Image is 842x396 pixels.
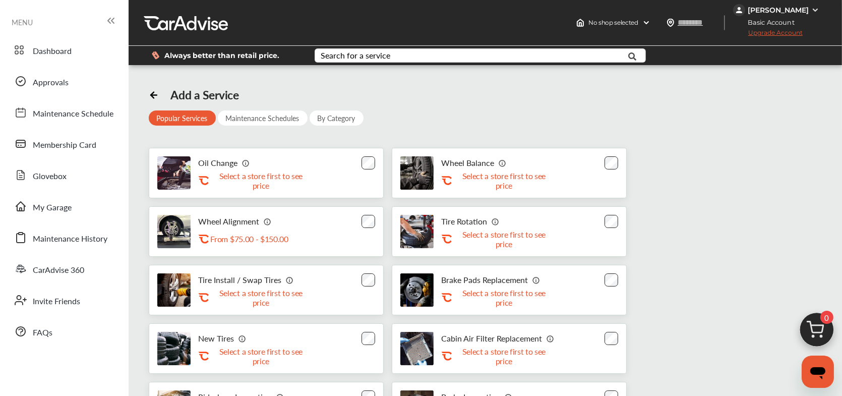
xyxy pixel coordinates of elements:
div: Maintenance Schedules [218,110,308,126]
span: Dashboard [33,45,72,58]
img: header-down-arrow.9dd2ce7d.svg [642,19,650,27]
span: Approvals [33,76,69,89]
p: Select a store first to see price [454,288,555,307]
p: Brake Pads Replacement [442,275,528,285]
img: cart_icon.3d0951e8.svg [793,308,841,357]
a: Glovebox [9,162,118,188]
img: tire-wheel-balance-thumb.jpg [400,156,434,190]
span: Basic Account [734,17,802,28]
span: No shop selected [588,19,638,27]
p: Select a store first to see price [211,288,312,307]
a: Approvals [9,68,118,94]
iframe: Button to launch messaging window [802,356,834,388]
span: Maintenance Schedule [33,107,113,121]
span: Always better than retail price. [164,52,279,59]
a: Maintenance History [9,224,118,251]
span: Membership Card [33,139,96,152]
a: CarAdvise 360 [9,256,118,282]
img: dollor_label_vector.a70140d1.svg [152,51,159,60]
p: From $75.00 - $150.00 [211,234,288,244]
img: brake-pads-replacement-thumb.jpg [400,273,434,307]
span: FAQs [33,326,52,340]
img: info_icon_vector.svg [286,276,294,284]
img: info_icon_vector.svg [242,159,250,167]
a: FAQs [9,318,118,345]
span: My Garage [33,201,72,214]
img: header-home-logo.8d720a4f.svg [576,19,584,27]
p: Cabin Air Filter Replacement [442,333,543,343]
span: Invite Friends [33,295,80,308]
p: Select a store first to see price [454,171,555,190]
img: cabin-air-filter-replacement-thumb.jpg [400,332,434,365]
span: Glovebox [33,170,67,183]
img: header-divider.bc55588e.svg [724,15,725,30]
img: tire-rotation-thumb.jpg [400,215,434,248]
span: 0 [820,311,833,324]
p: Wheel Alignment [199,216,260,226]
p: Select a store first to see price [211,171,312,190]
a: Invite Friends [9,287,118,313]
img: wheel-alignment-thumb.jpg [157,215,191,248]
span: Upgrade Account [733,29,803,41]
div: Popular Services [149,110,216,126]
img: new-tires-thumb.jpg [157,332,191,365]
img: tire-install-swap-tires-thumb.jpg [157,273,191,307]
div: Add a Service [171,88,239,102]
img: WGsFRI8htEPBVLJbROoPRyZpYNWhNONpIPPETTm6eUC0GeLEiAAAAAElFTkSuQmCC [811,6,819,14]
div: [PERSON_NAME] [748,6,809,15]
img: location_vector.a44bc228.svg [667,19,675,27]
a: Maintenance Schedule [9,99,118,126]
p: Tire Install / Swap Tires [199,275,282,285]
span: CarAdvise 360 [33,264,84,277]
a: Dashboard [9,37,118,63]
img: info_icon_vector.svg [532,276,540,284]
p: Select a store first to see price [211,347,312,366]
img: info_icon_vector.svg [499,159,507,167]
img: info_icon_vector.svg [492,217,500,225]
span: MENU [12,18,33,26]
img: jVpblrzwTbfkPYzPPzSLxeg0AAAAASUVORK5CYII= [733,4,745,16]
p: New Tires [199,333,234,343]
div: By Category [310,110,364,126]
img: info_icon_vector.svg [264,217,272,225]
img: oil-change-thumb.jpg [157,156,191,190]
span: Maintenance History [33,233,107,246]
a: Membership Card [9,131,118,157]
p: Wheel Balance [442,158,495,167]
p: Oil Change [199,158,238,167]
img: info_icon_vector.svg [238,334,247,343]
p: Tire Rotation [442,216,488,226]
p: Select a store first to see price [454,230,555,249]
p: Select a store first to see price [454,347,555,366]
a: My Garage [9,193,118,219]
img: info_icon_vector.svg [547,334,555,343]
div: Search for a service [321,51,390,60]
